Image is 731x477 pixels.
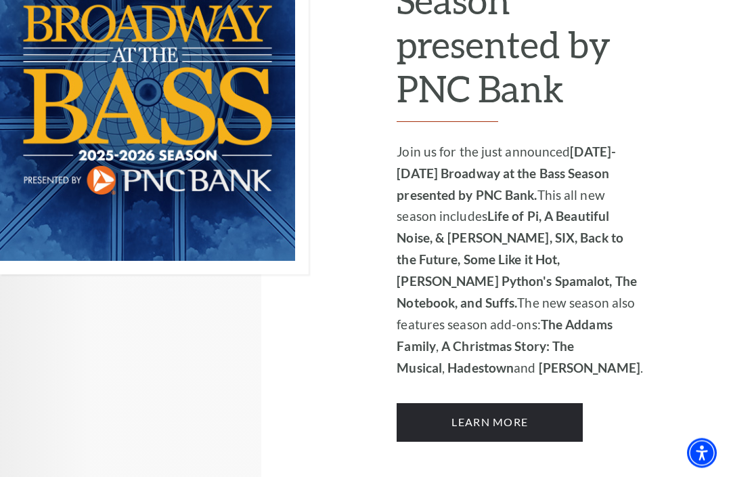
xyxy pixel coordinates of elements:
[397,404,583,442] a: Learn More 2025-2026 Broadway at the Bass Season presented by PNC Bank
[447,360,514,376] strong: Hadestown
[687,438,717,468] div: Accessibility Menu
[397,142,643,380] p: Join us for the just announced This all new season includes The new season also features season a...
[397,339,574,376] strong: A Christmas Story: The Musical
[397,209,637,311] strong: Life of Pi, A Beautiful Noise, & [PERSON_NAME], SIX, Back to the Future, Some Like it Hot, [PERSO...
[539,360,640,376] strong: [PERSON_NAME]
[397,144,616,203] strong: [DATE]-[DATE] Broadway at the Bass Season presented by PNC Bank.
